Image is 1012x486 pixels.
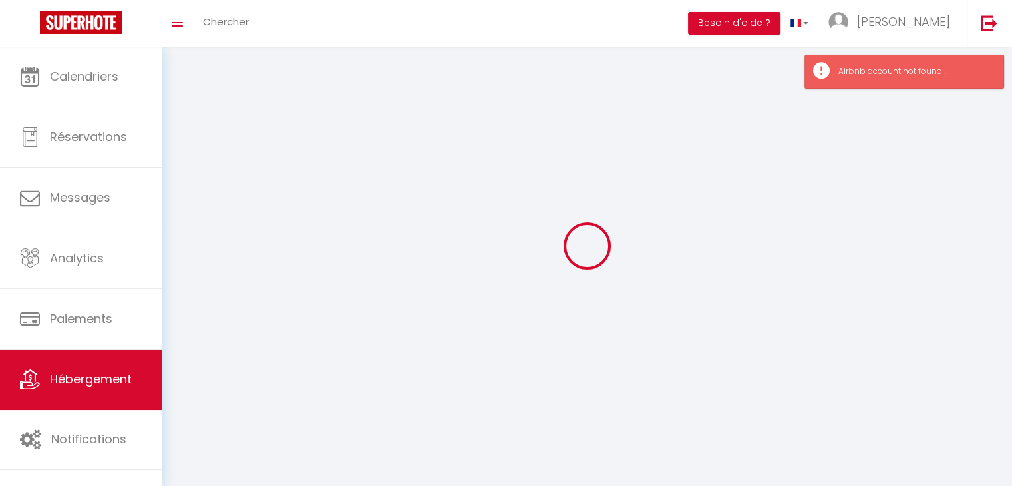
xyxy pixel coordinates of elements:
[50,68,118,85] span: Calendriers
[40,11,122,34] img: Super Booking
[50,250,104,266] span: Analytics
[50,310,112,327] span: Paiements
[50,128,127,145] span: Réservations
[828,12,848,32] img: ...
[838,65,990,78] div: Airbnb account not found !
[51,431,126,447] span: Notifications
[50,371,132,387] span: Hébergement
[688,12,780,35] button: Besoin d'aide ?
[981,15,997,31] img: logout
[50,189,110,206] span: Messages
[857,13,950,30] span: [PERSON_NAME]
[203,15,249,29] span: Chercher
